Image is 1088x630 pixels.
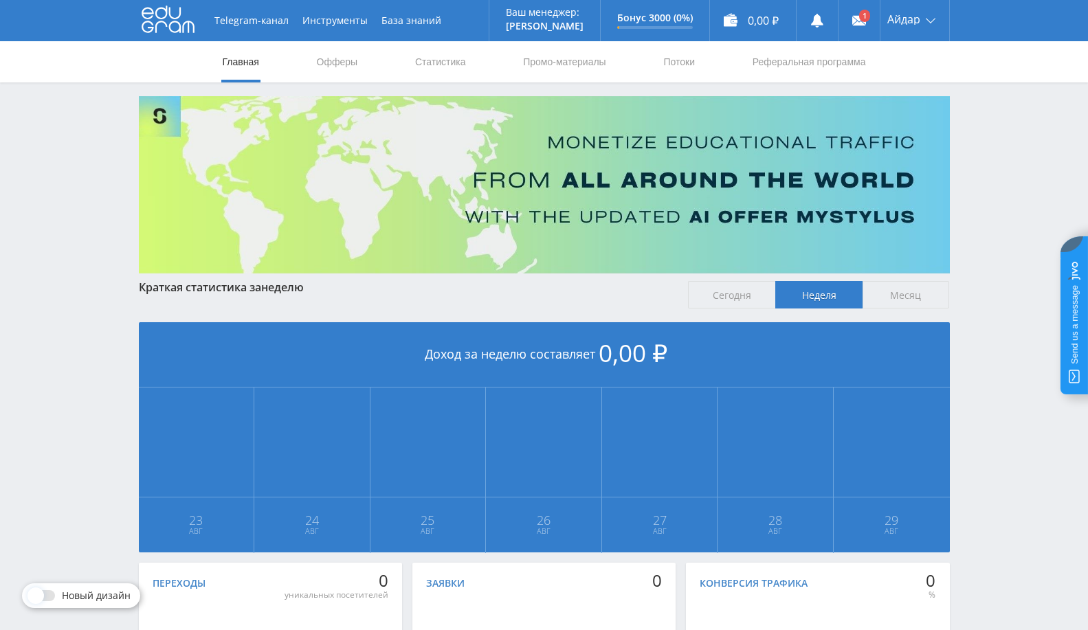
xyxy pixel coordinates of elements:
span: Авг [718,526,832,537]
div: Доход за неделю составляет [139,322,950,387]
span: Новый дизайн [62,590,131,601]
a: Офферы [315,41,359,82]
p: Бонус 3000 (0%) [617,12,693,23]
span: 27 [603,515,717,526]
span: 26 [487,515,601,526]
span: неделю [261,280,304,295]
div: Конверсия трафика [700,578,808,589]
span: Сегодня [688,281,775,308]
span: Неделя [775,281,863,308]
a: Главная [221,41,260,82]
div: % [926,589,935,600]
a: Потоки [662,41,696,82]
div: уникальных посетителей [285,589,388,600]
a: Статистика [414,41,467,82]
span: Авг [487,526,601,537]
div: 0 [926,571,935,590]
img: Banner [139,96,950,273]
span: Месяц [863,281,950,308]
p: Ваш менеджер: [506,7,584,18]
div: 0 [285,571,388,590]
div: Заявки [426,578,465,589]
span: Авг [834,526,949,537]
span: Авг [603,526,717,537]
span: Айдар [887,14,920,25]
a: Промо-материалы [522,41,607,82]
span: 25 [371,515,485,526]
span: 23 [140,515,254,526]
span: 28 [718,515,832,526]
span: Авг [255,526,369,537]
a: Реферальная программа [751,41,867,82]
span: 0,00 ₽ [599,337,667,369]
div: Краткая статистика за [139,281,675,293]
span: Авг [140,526,254,537]
span: Авг [371,526,485,537]
span: 29 [834,515,949,526]
div: Переходы [153,578,206,589]
p: [PERSON_NAME] [506,21,584,32]
span: 24 [255,515,369,526]
div: 0 [652,571,662,590]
